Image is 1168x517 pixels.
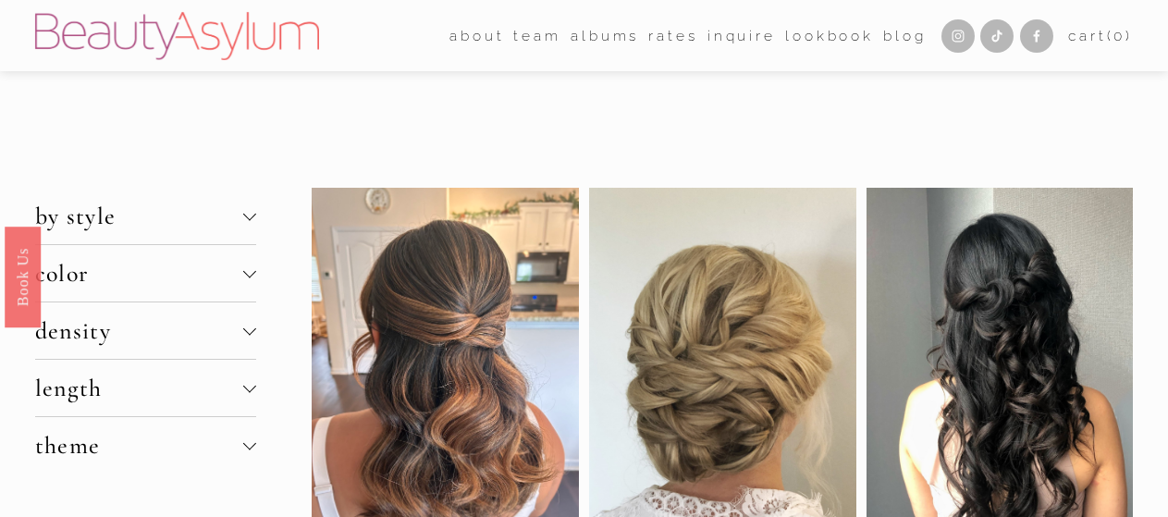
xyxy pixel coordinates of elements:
span: ( ) [1107,27,1134,44]
span: by style [35,202,243,230]
a: Facebook [1020,19,1053,53]
a: Instagram [941,19,975,53]
button: length [35,360,256,416]
span: about [449,23,504,49]
button: density [35,302,256,359]
button: by style [35,188,256,244]
button: theme [35,417,256,474]
a: Book Us [5,226,41,326]
span: density [35,316,243,345]
a: Rates [648,21,697,50]
img: Beauty Asylum | Bridal Hair &amp; Makeup Charlotte &amp; Atlanta [35,12,319,60]
a: TikTok [980,19,1014,53]
a: albums [571,21,639,50]
a: folder dropdown [449,21,504,50]
span: theme [35,431,243,460]
a: Blog [883,21,926,50]
button: color [35,245,256,302]
span: team [513,23,560,49]
a: folder dropdown [513,21,560,50]
span: length [35,374,243,402]
span: 0 [1113,27,1125,44]
a: Cart(0) [1068,23,1133,49]
a: Inquire [707,21,776,50]
span: color [35,259,243,288]
a: Lookbook [785,21,874,50]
